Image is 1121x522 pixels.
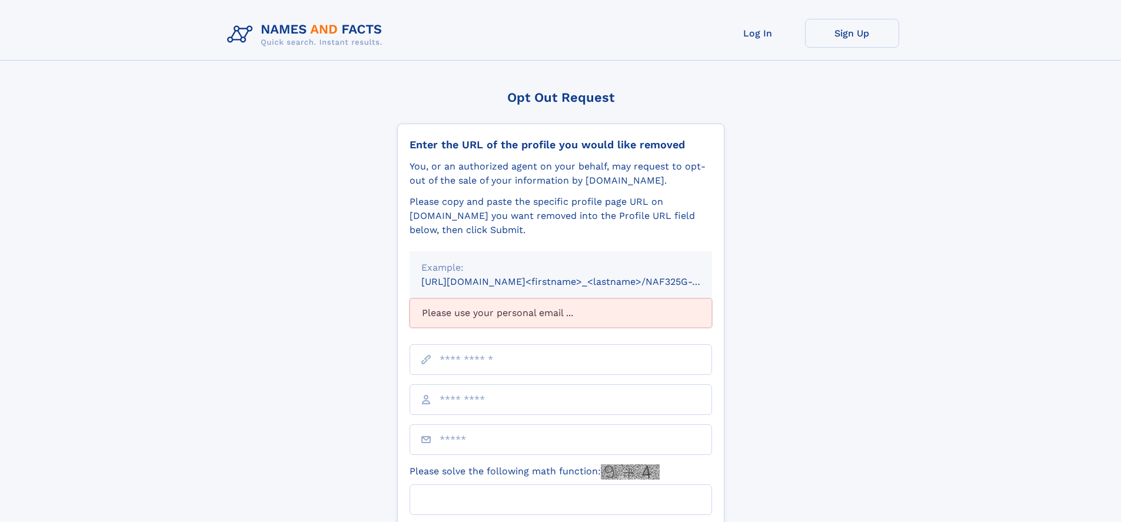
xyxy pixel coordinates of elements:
div: Please use your personal email ... [410,298,712,328]
div: You, or an authorized agent on your behalf, may request to opt-out of the sale of your informatio... [410,159,712,188]
a: Log In [711,19,805,48]
div: Opt Out Request [397,90,724,105]
img: Logo Names and Facts [222,19,392,51]
div: Enter the URL of the profile you would like removed [410,138,712,151]
a: Sign Up [805,19,899,48]
div: Please copy and paste the specific profile page URL on [DOMAIN_NAME] you want removed into the Pr... [410,195,712,237]
label: Please solve the following math function: [410,464,660,480]
div: Example: [421,261,700,275]
small: [URL][DOMAIN_NAME]<firstname>_<lastname>/NAF325G-xxxxxxxx [421,276,734,287]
